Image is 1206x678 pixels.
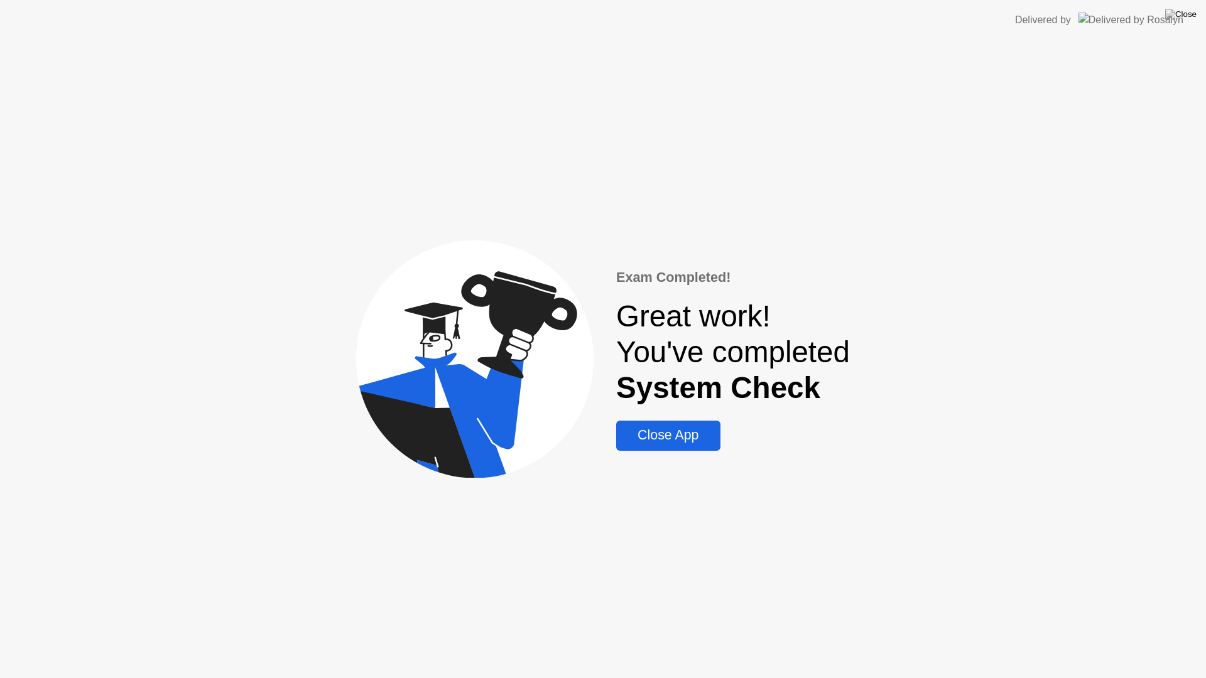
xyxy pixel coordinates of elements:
[1165,9,1197,19] img: Close
[616,298,850,406] div: Great work! You've completed
[1078,13,1183,27] img: Delivered by Rosalyn
[616,421,720,451] button: Close App
[616,371,820,404] b: System Check
[1015,13,1071,28] div: Delivered by
[620,428,716,443] div: Close App
[616,267,850,288] div: Exam Completed!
